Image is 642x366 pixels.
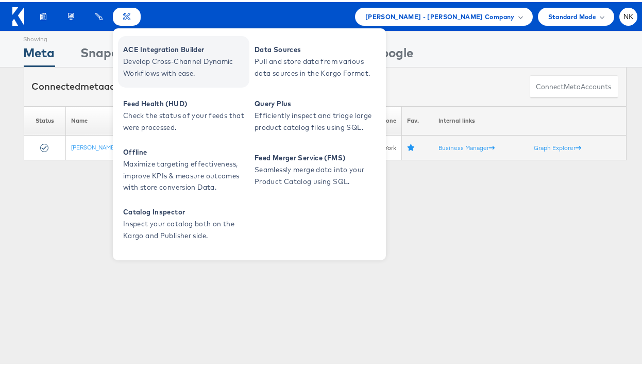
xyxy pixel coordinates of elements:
div: Snapchat [81,42,139,65]
span: ACE Integration Builder [123,42,247,54]
span: meta [81,78,105,90]
span: Offline [123,144,247,156]
th: Name [65,104,180,134]
span: Maximize targeting effectiveness, improve KPIs & measure outcomes with store conversion Data. [123,156,247,191]
span: Feed Merger Service (FMS) [255,150,378,162]
a: Offline Maximize targeting effectiveness, improve KPIs & measure outcomes with store conversion D... [118,142,249,194]
span: Feed Health (HUD) [123,96,247,108]
span: Seamlessly merge data into your Product Catalog using SQL. [255,162,378,186]
div: Google [372,42,414,65]
div: Meta [24,42,55,65]
button: ConnectmetaAccounts [530,73,618,96]
span: Inspect your catalog both on the Kargo and Publisher side. [123,216,247,240]
span: Check the status of your feeds that were processed. [123,108,247,131]
span: Efficiently inspect and triage large product catalog files using SQL. [255,108,378,131]
a: [PERSON_NAME] [71,141,116,149]
a: Query Plus Efficiently inspect and triage large product catalog files using SQL. [249,88,381,140]
span: NK [623,11,634,18]
a: Business Manager [438,142,495,149]
div: Showing [24,29,55,42]
a: ACE Integration Builder Develop Cross-Channel Dynamic Workflows with ease. [118,34,249,86]
span: Develop Cross-Channel Dynamic Workflows with ease. [123,54,247,77]
span: Standard Mode [548,9,596,20]
span: Query Plus [255,96,378,108]
a: Data Sources Pull and store data from various data sources in the Kargo Format. [249,34,381,86]
a: Catalog Inspector Inspect your catalog both on the Kargo and Publisher side. [118,196,249,248]
span: Catalog Inspector [123,204,247,216]
a: Feed Merger Service (FMS) Seamlessly merge data into your Product Catalog using SQL. [249,142,381,194]
span: [PERSON_NAME] - [PERSON_NAME] Company [365,9,515,20]
span: Pull and store data from various data sources in the Kargo Format. [255,54,378,77]
span: Data Sources [255,42,378,54]
a: Graph Explorer [534,142,581,149]
th: Status [24,104,65,134]
div: Connected accounts [32,78,145,91]
span: meta [564,80,581,90]
a: Feed Health (HUD) Check the status of your feeds that were processed. [118,88,249,140]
